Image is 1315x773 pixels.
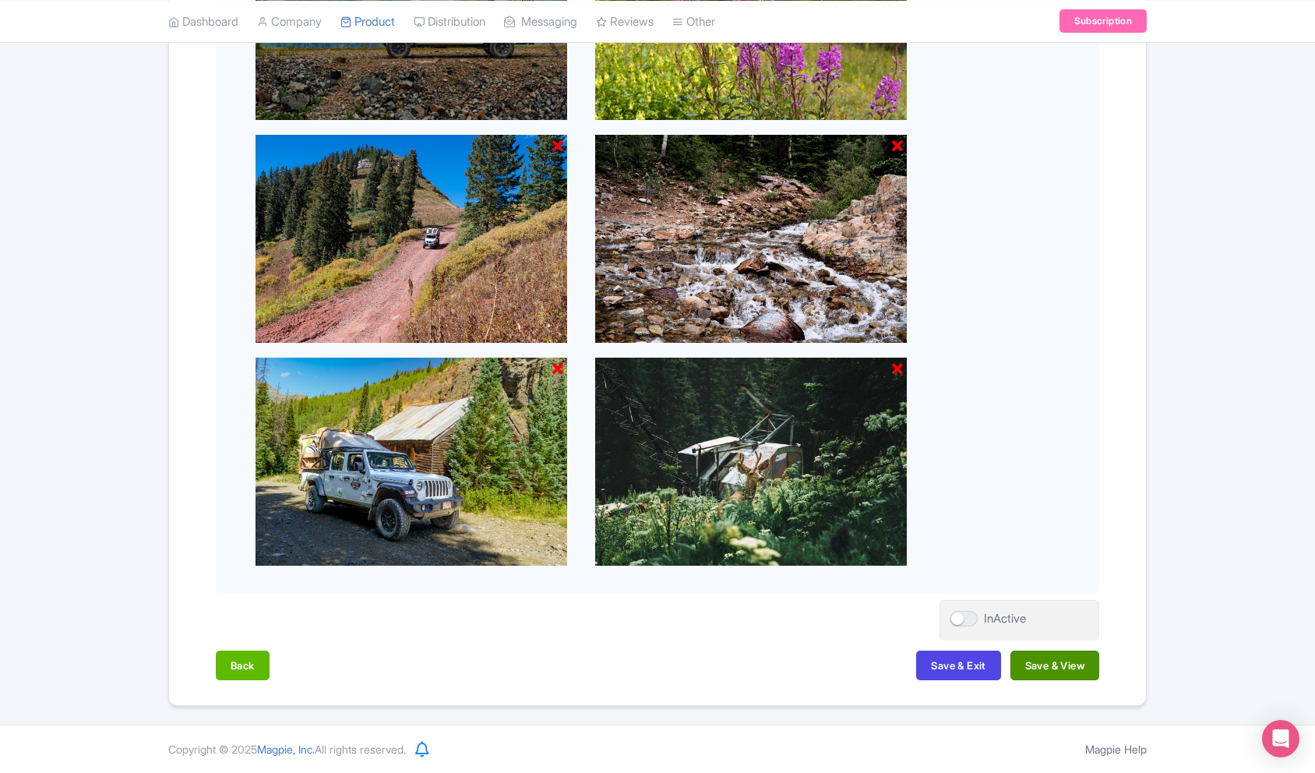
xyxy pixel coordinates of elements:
div: Copyright © 2025 All rights reserved. [159,741,415,757]
a: Magpie Help [1085,743,1147,756]
img: shp3wjdllfb1b4mvmglz.jpg [256,358,567,566]
img: buydehplbo0ev8sbkpol.jpg [595,135,907,343]
button: Back [216,651,270,680]
img: kli9rps0phujc0hv6ntx.jpg [595,358,907,566]
div: InActive [984,610,1026,628]
div: Open Intercom Messenger [1262,720,1299,757]
button: Save & Exit [916,651,1000,680]
span: Magpie, Inc. [257,743,315,756]
img: cizuau540ccdkmdjjggg.png [256,135,567,343]
button: Save & View [1010,651,1099,680]
a: Subscription [1059,9,1147,33]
